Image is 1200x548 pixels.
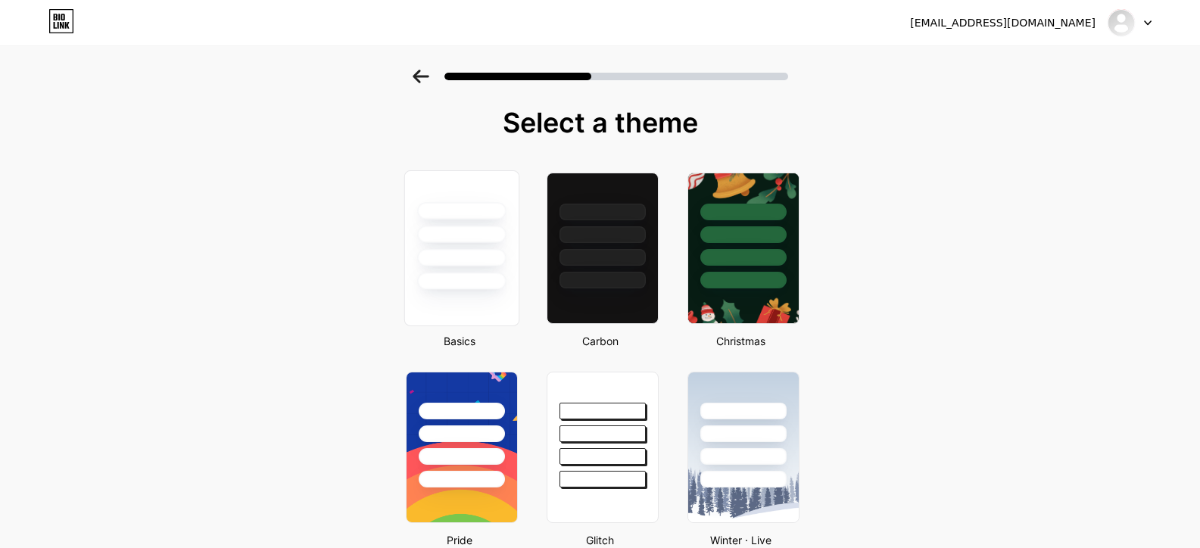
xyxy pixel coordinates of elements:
[1107,8,1136,37] img: BDU Karyera
[542,532,659,548] div: Glitch
[401,532,518,548] div: Pride
[683,333,799,349] div: Christmas
[401,333,518,349] div: Basics
[910,15,1096,31] div: [EMAIL_ADDRESS][DOMAIN_NAME]
[400,107,801,138] div: Select a theme
[542,333,659,349] div: Carbon
[683,532,799,548] div: Winter · Live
